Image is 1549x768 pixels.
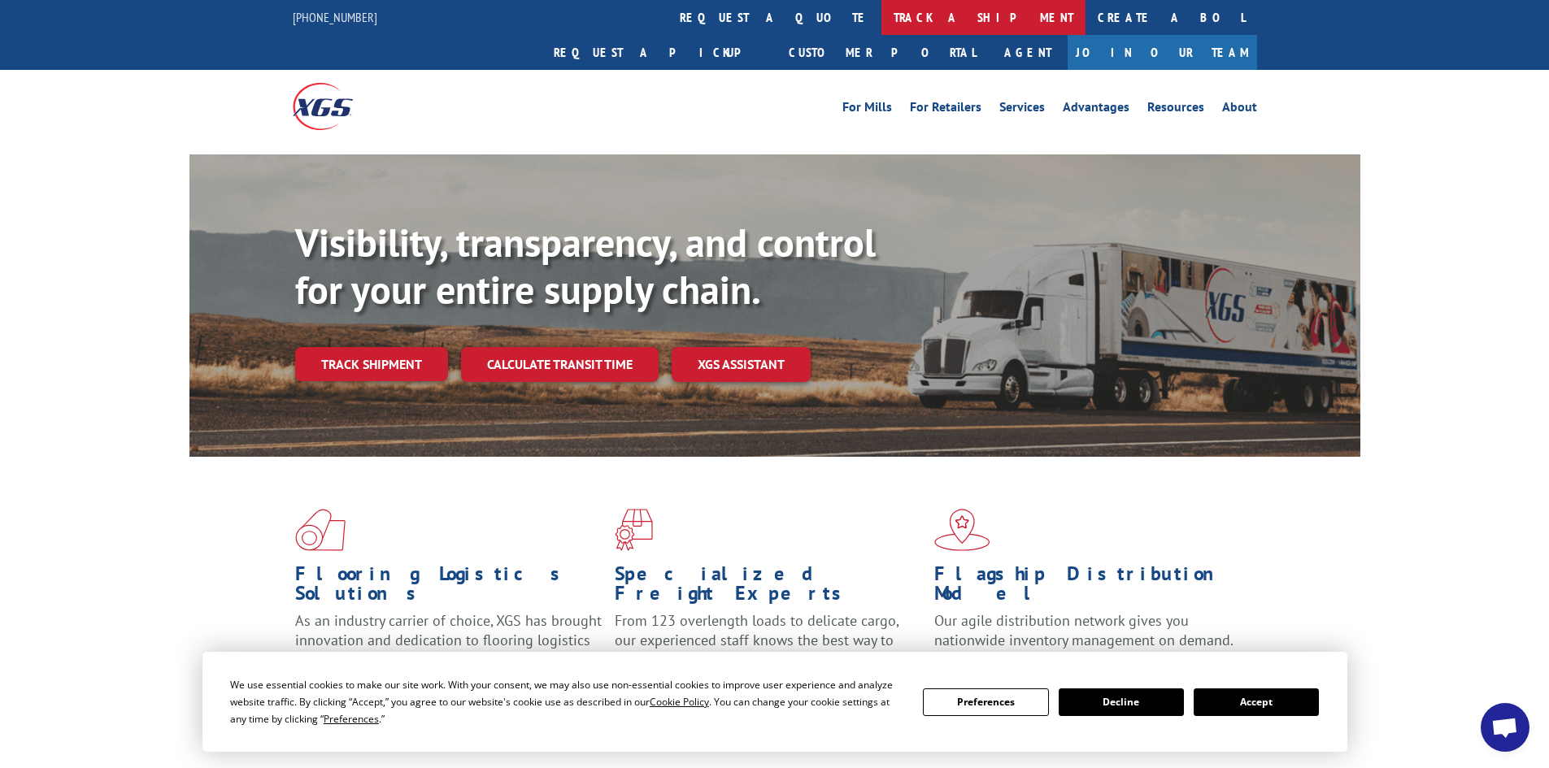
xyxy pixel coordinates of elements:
[988,35,1068,70] a: Agent
[295,217,876,315] b: Visibility, transparency, and control for your entire supply chain.
[777,35,988,70] a: Customer Portal
[295,611,602,669] span: As an industry carrier of choice, XGS has brought innovation and dedication to flooring logistics...
[1063,101,1129,119] a: Advantages
[293,9,377,25] a: [PHONE_NUMBER]
[324,712,379,726] span: Preferences
[842,101,892,119] a: For Mills
[615,564,922,611] h1: Specialized Freight Experts
[542,35,777,70] a: Request a pickup
[672,347,811,382] a: XGS ASSISTANT
[923,688,1048,716] button: Preferences
[1222,101,1257,119] a: About
[934,611,1234,649] span: Our agile distribution network gives you nationwide inventory management on demand.
[615,509,653,551] img: xgs-icon-focused-on-flooring-red
[615,611,922,683] p: From 123 overlength loads to delicate cargo, our experienced staff knows the best way to move you...
[910,101,981,119] a: For Retailers
[934,509,990,551] img: xgs-icon-flagship-distribution-model-red
[295,509,346,551] img: xgs-icon-total-supply-chain-intelligence-red
[999,101,1045,119] a: Services
[1147,101,1204,119] a: Resources
[934,564,1242,611] h1: Flagship Distribution Model
[295,564,603,611] h1: Flooring Logistics Solutions
[1059,688,1184,716] button: Decline
[1068,35,1257,70] a: Join Our Team
[650,695,709,709] span: Cookie Policy
[1481,703,1529,752] a: Open chat
[295,347,448,381] a: Track shipment
[461,347,659,382] a: Calculate transit time
[1194,688,1319,716] button: Accept
[202,652,1347,752] div: Cookie Consent Prompt
[230,676,903,727] div: We use essential cookies to make our site work. With your consent, we may also use non-essential ...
